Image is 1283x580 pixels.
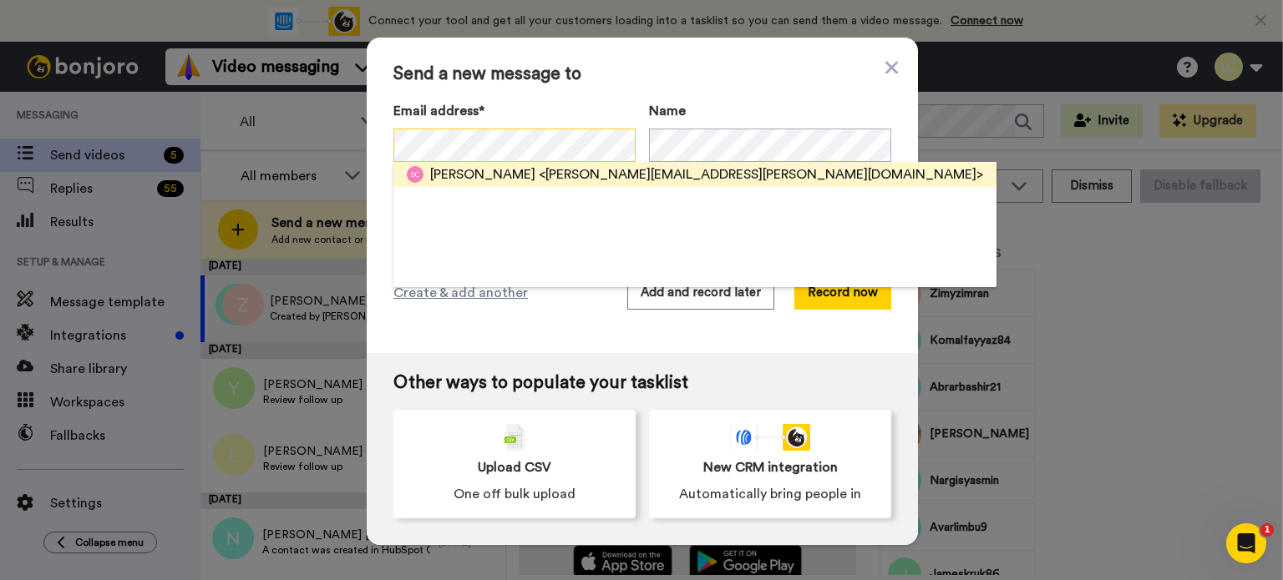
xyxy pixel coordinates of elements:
[1260,523,1274,537] span: 1
[393,373,891,393] span: Other ways to populate your tasklist
[393,64,891,84] span: Send a new message to
[478,457,551,477] span: Upload CSV
[730,424,810,451] div: animation
[393,283,528,303] span: Create & add another
[407,166,423,183] img: sc.png
[703,457,838,477] span: New CRM integration
[1226,523,1266,563] iframe: Intercom live chat
[454,484,576,504] span: One off bulk upload
[649,101,686,121] span: Name
[539,164,983,184] span: <[PERSON_NAME][EMAIL_ADDRESS][PERSON_NAME][DOMAIN_NAME]>
[627,276,774,310] button: Add and record later
[505,424,525,451] img: csv-grey.png
[679,484,861,504] span: Automatically bring people in
[393,101,636,121] label: Email address*
[794,276,891,310] button: Record now
[430,164,535,184] span: [PERSON_NAME]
